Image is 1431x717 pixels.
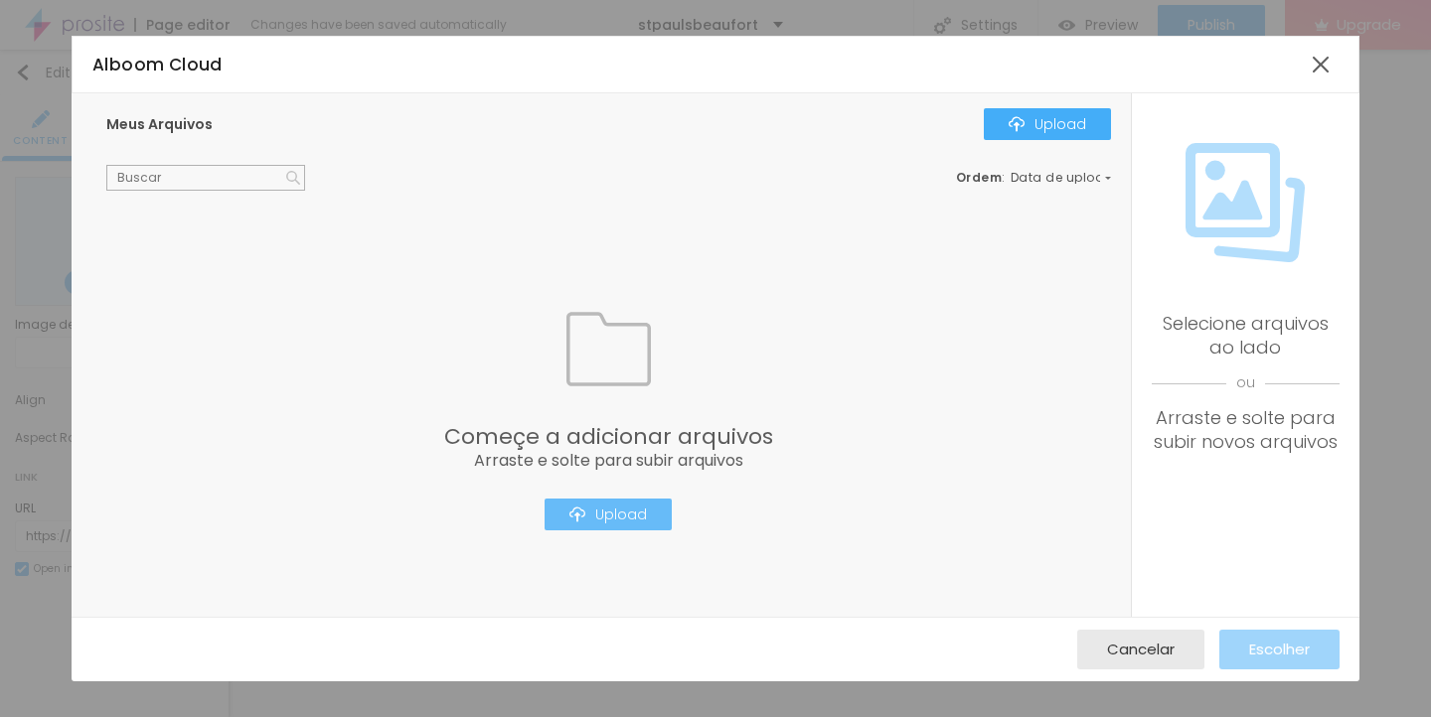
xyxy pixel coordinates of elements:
[1186,143,1305,262] img: Icone
[569,506,647,522] div: Upload
[1009,116,1086,132] div: Upload
[106,165,305,191] input: Buscar
[1011,172,1114,184] span: Data de upload
[956,172,1111,184] div: :
[569,506,585,522] img: Icone
[1219,630,1340,669] button: Escolher
[566,307,651,391] img: Icone
[956,169,1003,186] span: Ordem
[1152,359,1340,406] span: ou
[106,114,213,134] span: Meus Arquivos
[444,426,773,448] span: Começe a adicionar arquivos
[545,499,672,530] button: IconeUpload
[1009,116,1025,132] img: Icone
[92,53,223,76] span: Alboom Cloud
[1152,312,1340,454] div: Selecione arquivos ao lado Arraste e solte para subir novos arquivos
[984,108,1111,140] button: IconeUpload
[444,453,773,469] span: Arraste e solte para subir arquivos
[286,171,300,185] img: Icone
[1077,630,1204,669] button: Cancelar
[1249,641,1310,657] span: Escolher
[1107,641,1175,657] span: Cancelar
